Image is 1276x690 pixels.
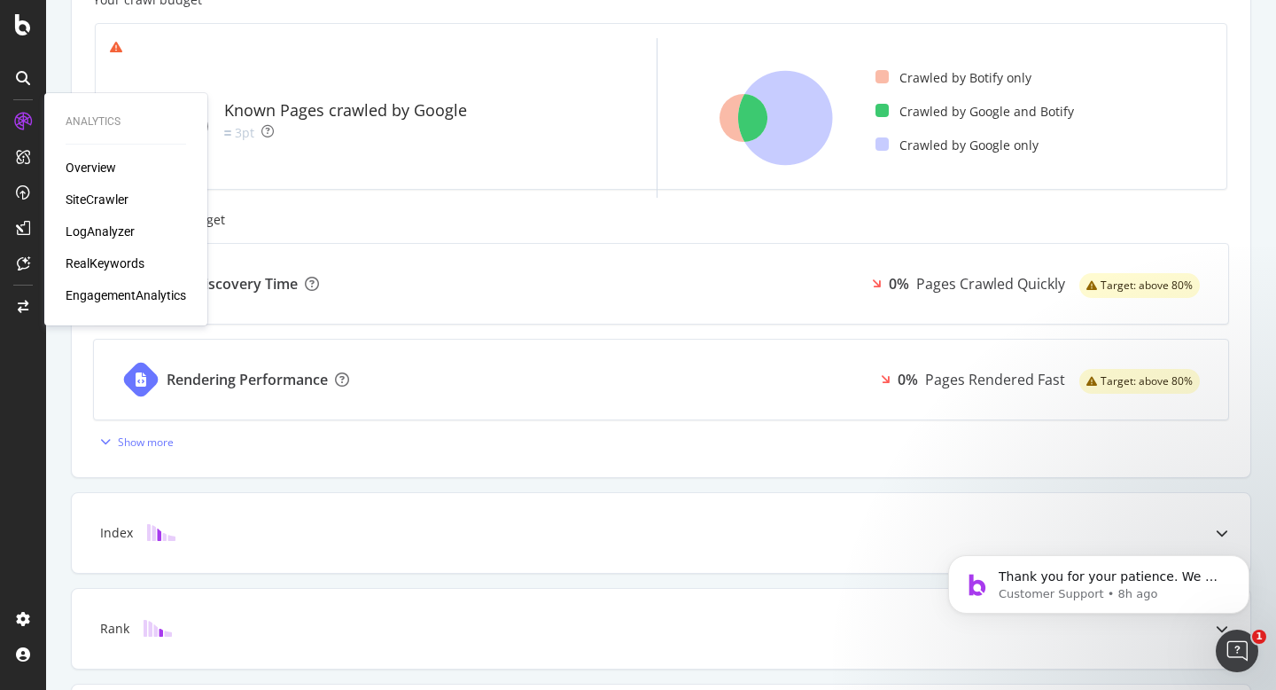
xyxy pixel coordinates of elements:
[925,370,1065,390] div: Pages Rendered Fast
[922,518,1276,642] iframe: Intercom notifications message
[875,69,1031,87] div: Crawled by Botify only
[224,99,467,122] div: Known Pages crawled by Google
[1079,369,1200,394] div: warning label
[93,211,1229,229] div: Improve Crawl Budget
[131,91,224,150] div: 59%
[66,255,144,272] a: RealKeywords
[93,427,174,456] button: Show more
[1079,273,1200,298] div: warning label
[167,370,328,390] div: Rendering Performance
[167,274,298,294] div: Bot Discovery Time
[93,243,1229,325] a: Bot Discovery Time0%Pages Crawled Quicklywarning label
[1101,376,1193,387] span: Target: above 80%
[235,124,254,142] div: 3pt
[889,274,909,294] div: 0%
[224,130,231,136] img: Equal
[66,114,186,129] div: Analytics
[1252,630,1266,644] span: 1
[916,274,1065,294] div: Pages Crawled Quickly
[144,620,172,637] img: block-icon
[147,524,175,541] img: block-icon
[100,524,133,542] div: Index
[66,159,116,176] a: Overview
[118,435,174,450] div: Show more
[93,339,1229,420] a: Rendering Performance0%Pages Rendered Fastwarning label
[66,191,128,208] a: SiteCrawler
[875,137,1039,154] div: Crawled by Google only
[1216,630,1258,672] iframe: Intercom live chat
[875,103,1074,121] div: Crawled by Google and Botify
[66,286,186,304] a: EngagementAnalytics
[1101,280,1193,291] span: Target: above 80%
[898,370,918,390] div: 0%
[66,223,135,240] a: LogAnalyzer
[100,620,129,638] div: Rank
